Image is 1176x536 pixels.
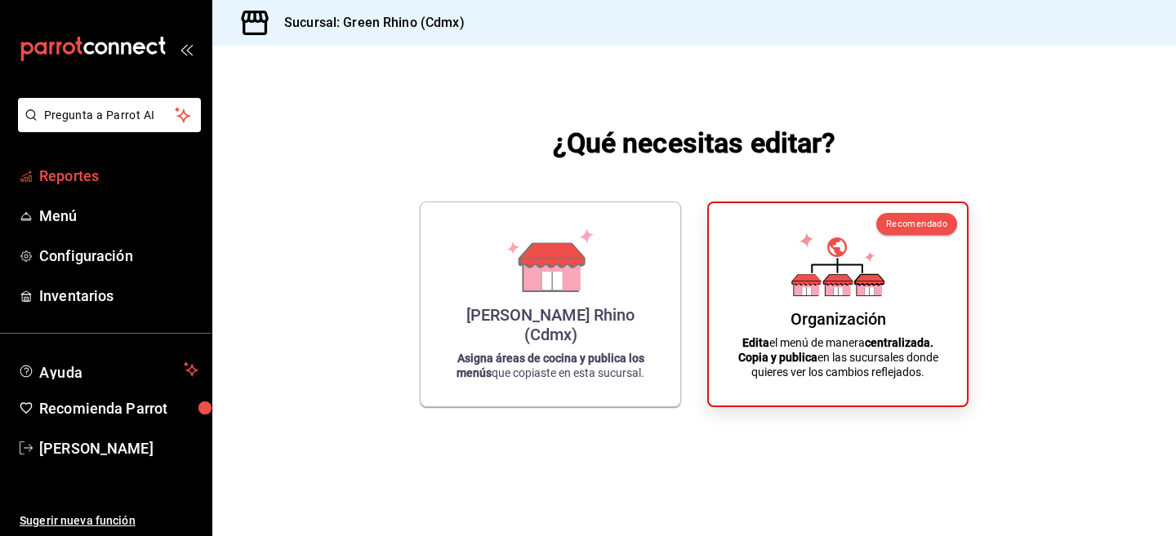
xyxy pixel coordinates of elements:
div: [PERSON_NAME] Rhino (Cdmx) [440,305,661,344]
span: Ayuda [39,360,177,379]
span: Recomendado [886,219,947,229]
h1: ¿Qué necesitas editar? [553,123,836,162]
button: Pregunta a Parrot AI [18,98,201,132]
p: el menú de manera en las sucursales donde quieres ver los cambios reflejados. [728,335,947,379]
strong: Edita [742,336,769,349]
div: Organización [791,309,886,329]
p: que copiaste en esta sucursal. [440,351,661,380]
a: Pregunta a Parrot AI [11,118,201,135]
span: Reportes [39,165,198,187]
strong: Asigna áreas de cocina y publica los menús [457,352,644,379]
span: Sugerir nueva función [20,512,198,529]
strong: Copia y publica [738,351,817,364]
span: Inventarios [39,285,198,307]
button: open_drawer_menu [180,42,193,55]
span: Menú [39,205,198,227]
span: Configuración [39,245,198,267]
span: Pregunta a Parrot AI [44,107,176,124]
strong: centralizada. [865,336,933,349]
span: [PERSON_NAME] [39,437,198,459]
span: Recomienda Parrot [39,397,198,419]
h3: Sucursal: Green Rhino (Cdmx) [271,13,465,33]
